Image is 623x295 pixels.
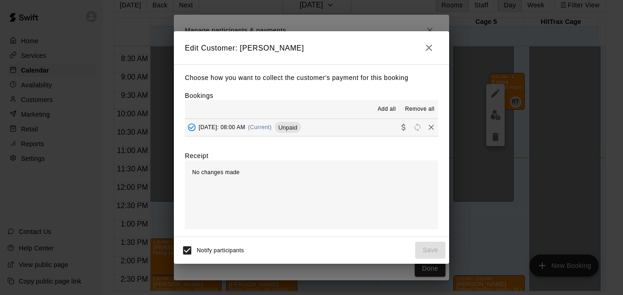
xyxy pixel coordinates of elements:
[199,124,245,130] span: [DATE]: 08:00 AM
[424,124,438,130] span: Remove
[405,105,434,114] span: Remove all
[174,31,449,64] h2: Edit Customer: [PERSON_NAME]
[185,151,208,160] label: Receipt
[275,124,301,131] span: Unpaid
[185,120,199,134] button: Added - Collect Payment
[401,102,438,117] button: Remove all
[248,124,272,130] span: (Current)
[397,124,411,130] span: Collect payment
[185,92,213,99] label: Bookings
[185,72,438,84] p: Choose how you want to collect the customer's payment for this booking
[411,124,424,130] span: Reschedule
[192,169,239,176] span: No changes made
[197,247,244,254] span: Notify participants
[372,102,401,117] button: Add all
[185,119,438,136] button: Added - Collect Payment[DATE]: 08:00 AM(Current)UnpaidCollect paymentRescheduleRemove
[378,105,396,114] span: Add all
